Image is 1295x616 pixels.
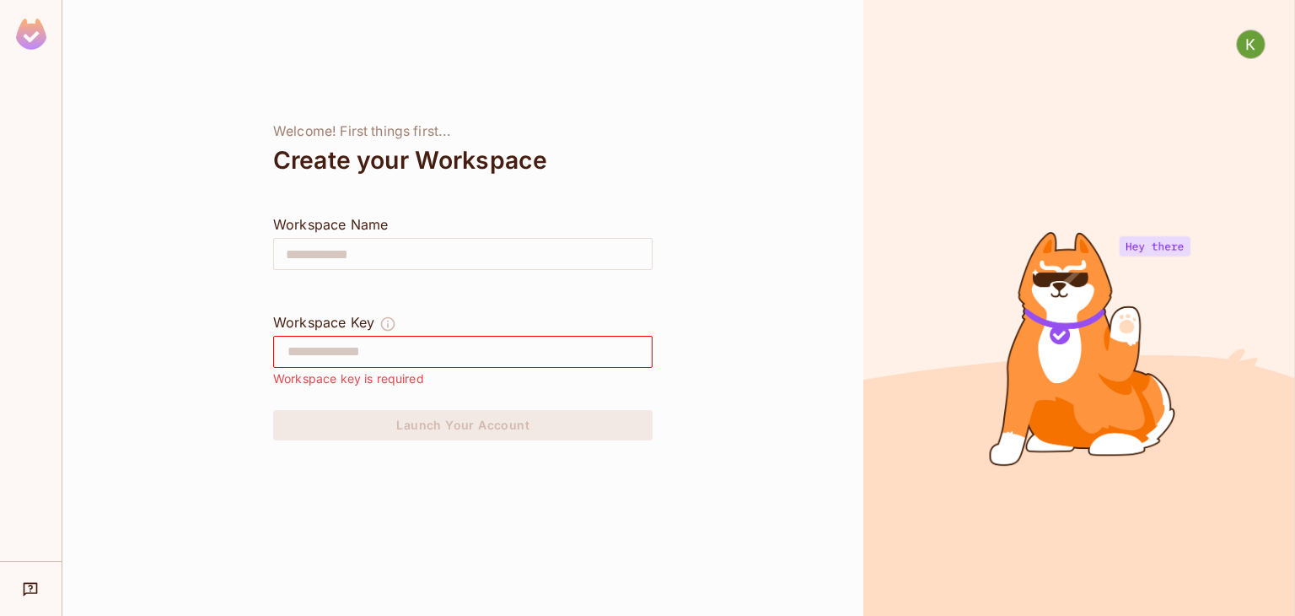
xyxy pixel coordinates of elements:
[16,19,46,50] img: SReyMgAAAABJRU5ErkJggg==
[12,572,50,606] div: Help & Updates
[1237,30,1265,58] img: Kelvin blake
[273,214,653,235] div: Workspace Name
[379,312,396,336] button: The Workspace Key is unique, and serves as the identifier of your workspace.
[273,140,653,181] div: Create your Workspace
[273,370,653,387] div: Workspace key is required
[273,123,653,140] div: Welcome! First things first...
[273,312,374,332] div: Workspace Key
[273,410,653,440] button: Launch Your Account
